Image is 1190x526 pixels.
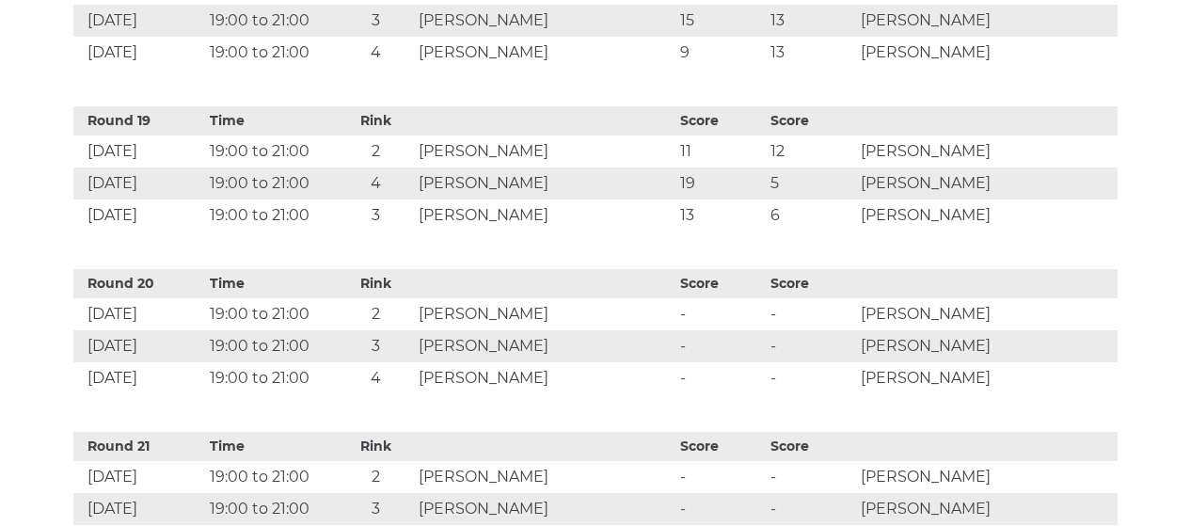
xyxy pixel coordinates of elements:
[675,461,766,493] td: -
[73,37,206,69] td: [DATE]
[205,37,338,69] td: 19:00 to 21:00
[675,199,766,231] td: 13
[414,461,675,493] td: [PERSON_NAME]
[675,493,766,525] td: -
[205,5,338,37] td: 19:00 to 21:00
[414,362,675,394] td: [PERSON_NAME]
[205,362,338,394] td: 19:00 to 21:00
[338,432,414,461] th: Rink
[675,432,766,461] th: Score
[338,362,414,394] td: 4
[338,5,414,37] td: 3
[338,269,414,298] th: Rink
[414,37,675,69] td: [PERSON_NAME]
[766,298,856,330] td: -
[675,135,766,167] td: 11
[205,167,338,199] td: 19:00 to 21:00
[205,493,338,525] td: 19:00 to 21:00
[856,199,1118,231] td: [PERSON_NAME]
[766,135,856,167] td: 12
[205,106,338,135] th: Time
[414,298,675,330] td: [PERSON_NAME]
[414,5,675,37] td: [PERSON_NAME]
[205,269,338,298] th: Time
[766,37,856,69] td: 13
[338,461,414,493] td: 2
[414,330,675,362] td: [PERSON_NAME]
[205,432,338,461] th: Time
[338,199,414,231] td: 3
[338,493,414,525] td: 3
[856,461,1118,493] td: [PERSON_NAME]
[414,167,675,199] td: [PERSON_NAME]
[766,432,856,461] th: Score
[205,461,338,493] td: 19:00 to 21:00
[856,330,1118,362] td: [PERSON_NAME]
[338,135,414,167] td: 2
[675,37,766,69] td: 9
[675,167,766,199] td: 19
[766,5,856,37] td: 13
[73,493,206,525] td: [DATE]
[856,37,1118,69] td: [PERSON_NAME]
[205,135,338,167] td: 19:00 to 21:00
[73,362,206,394] td: [DATE]
[73,330,206,362] td: [DATE]
[675,106,766,135] th: Score
[205,330,338,362] td: 19:00 to 21:00
[675,269,766,298] th: Score
[73,135,206,167] td: [DATE]
[675,5,766,37] td: 15
[766,106,856,135] th: Score
[856,135,1118,167] td: [PERSON_NAME]
[338,298,414,330] td: 2
[766,330,856,362] td: -
[414,199,675,231] td: [PERSON_NAME]
[766,199,856,231] td: 6
[73,269,206,298] th: Round 20
[766,461,856,493] td: -
[205,298,338,330] td: 19:00 to 21:00
[73,461,206,493] td: [DATE]
[73,167,206,199] td: [DATE]
[73,5,206,37] td: [DATE]
[856,5,1118,37] td: [PERSON_NAME]
[856,298,1118,330] td: [PERSON_NAME]
[856,362,1118,394] td: [PERSON_NAME]
[766,362,856,394] td: -
[73,432,206,461] th: Round 21
[766,269,856,298] th: Score
[675,298,766,330] td: -
[205,199,338,231] td: 19:00 to 21:00
[73,199,206,231] td: [DATE]
[856,493,1118,525] td: [PERSON_NAME]
[766,167,856,199] td: 5
[338,37,414,69] td: 4
[675,330,766,362] td: -
[73,298,206,330] td: [DATE]
[414,493,675,525] td: [PERSON_NAME]
[338,330,414,362] td: 3
[675,362,766,394] td: -
[338,106,414,135] th: Rink
[73,106,206,135] th: Round 19
[338,167,414,199] td: 4
[856,167,1118,199] td: [PERSON_NAME]
[414,135,675,167] td: [PERSON_NAME]
[766,493,856,525] td: -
